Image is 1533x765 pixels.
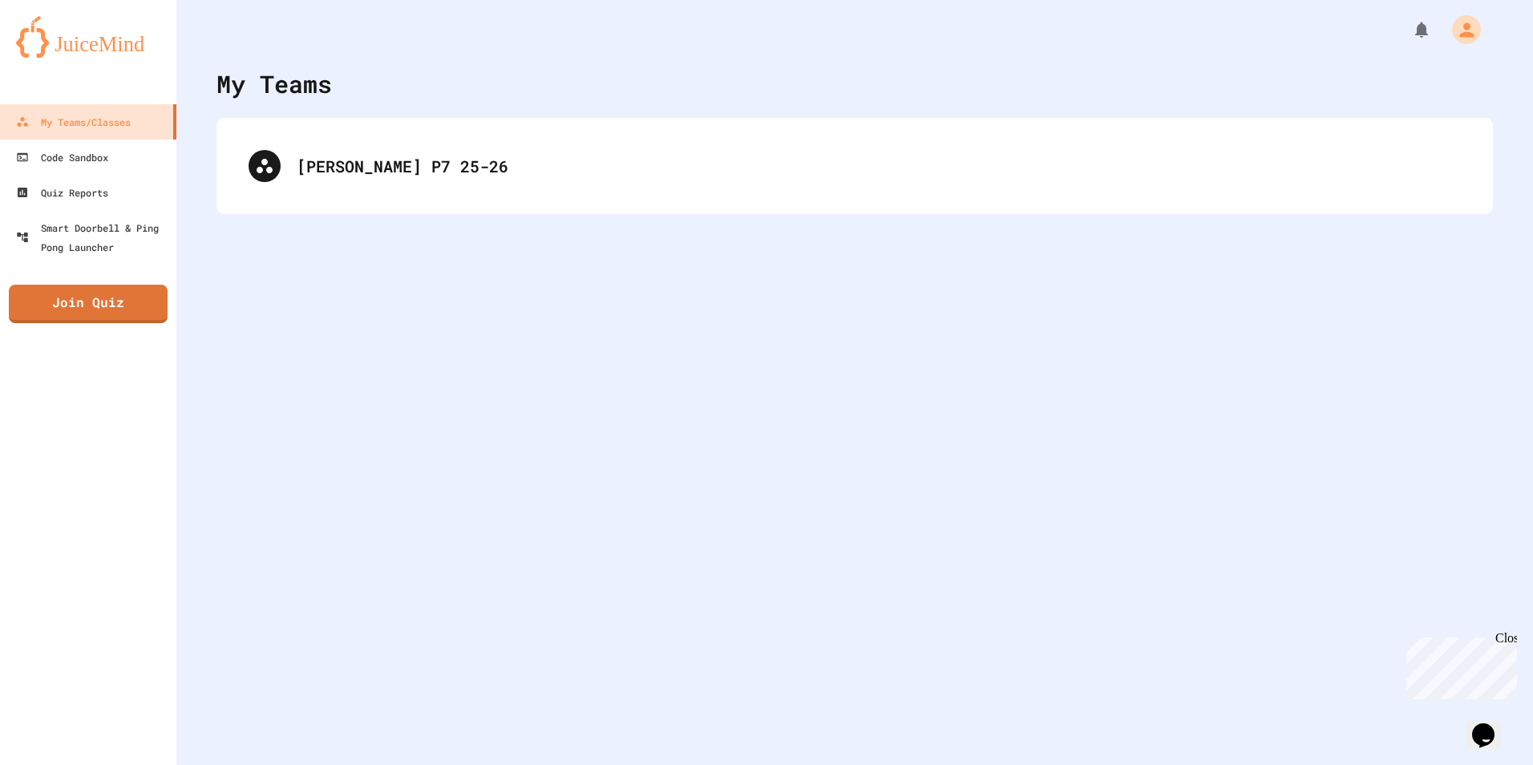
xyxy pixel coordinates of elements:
div: Quiz Reports [16,183,108,202]
div: My Teams [216,66,332,102]
div: [PERSON_NAME] P7 25-26 [297,154,1461,178]
div: Chat with us now!Close [6,6,111,102]
div: Code Sandbox [16,148,108,167]
div: My Teams/Classes [16,112,131,132]
div: [PERSON_NAME] P7 25-26 [233,134,1477,198]
div: My Account [1435,11,1485,48]
iframe: chat widget [1466,701,1517,749]
iframe: chat widget [1400,631,1517,699]
div: My Notifications [1382,16,1435,43]
img: logo-orange.svg [16,16,160,58]
div: Smart Doorbell & Ping Pong Launcher [16,218,170,257]
a: Join Quiz [9,285,168,323]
